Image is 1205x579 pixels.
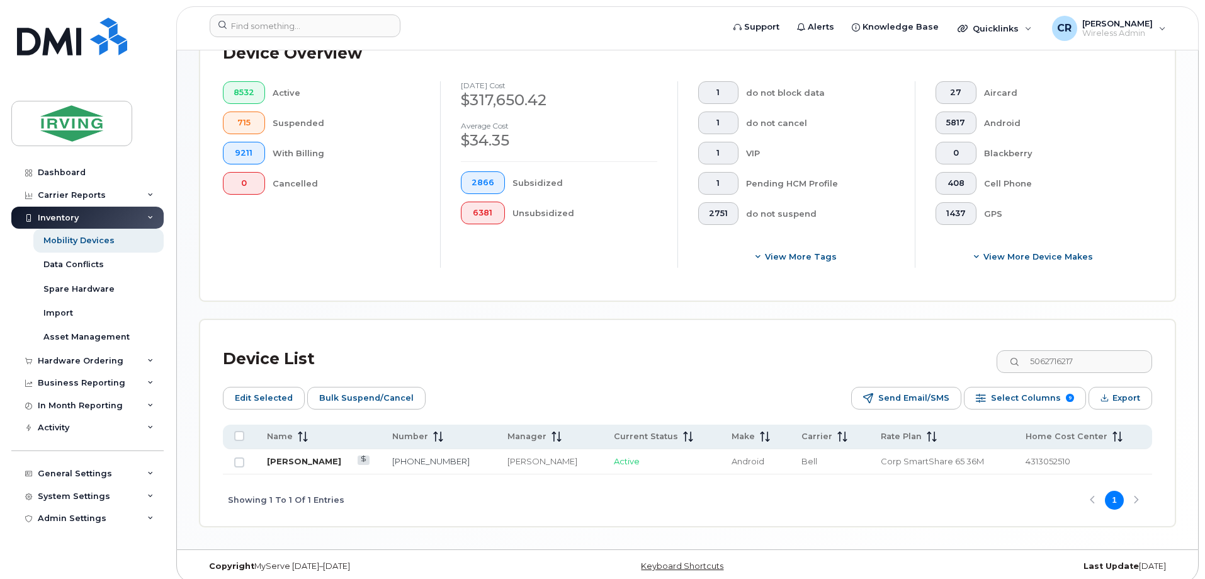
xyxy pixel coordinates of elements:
[512,202,658,224] div: Unsubsidized
[209,561,254,571] strong: Copyright
[307,387,426,410] button: Bulk Suspend/Cancel
[273,172,421,195] div: Cancelled
[273,112,421,134] div: Suspended
[1082,28,1153,38] span: Wireless Admin
[881,456,984,466] span: Corp SmartShare 65 36M
[1043,16,1175,41] div: Crystal Rowe
[228,491,344,510] span: Showing 1 To 1 Of 1 Entries
[698,142,738,164] button: 1
[223,142,265,164] button: 9211
[461,202,505,224] button: 6381
[746,142,895,164] div: VIP
[1083,561,1139,571] strong: Last Update
[698,81,738,104] button: 1
[223,387,305,410] button: Edit Selected
[709,88,728,98] span: 1
[936,142,976,164] button: 0
[234,118,254,128] span: 715
[984,112,1133,134] div: Android
[788,14,843,40] a: Alerts
[223,343,315,375] div: Device List
[732,431,755,442] span: Make
[1066,394,1074,402] span: 9
[746,112,895,134] div: do not cancel
[614,456,640,466] span: Active
[273,142,421,164] div: With Billing
[1105,491,1124,510] button: Page 1
[984,172,1133,195] div: Cell Phone
[223,172,265,195] button: 0
[461,122,657,130] h4: Average cost
[472,178,494,188] span: 2866
[273,81,421,104] div: Active
[234,148,254,158] span: 9211
[808,21,834,33] span: Alerts
[512,171,658,194] div: Subsidized
[210,14,400,37] input: Find something...
[765,251,837,263] span: View more tags
[223,81,265,104] button: 8532
[461,171,505,194] button: 2866
[746,81,895,104] div: do not block data
[997,350,1152,373] input: Search Device List ...
[1112,389,1140,408] span: Export
[949,16,1041,41] div: Quicklinks
[698,202,738,225] button: 2751
[983,251,1093,263] span: View More Device Makes
[507,456,591,467] div: [PERSON_NAME]
[507,431,546,442] span: Manager
[1026,456,1070,466] span: 4313052510
[392,431,428,442] span: Number
[936,245,1132,268] button: View More Device Makes
[641,561,723,571] a: Keyboard Shortcuts
[223,112,265,134] button: 715
[267,456,341,466] a: [PERSON_NAME]
[984,202,1133,225] div: GPS
[850,561,1175,571] div: [DATE]
[984,81,1133,104] div: Aircard
[267,431,293,442] span: Name
[1057,21,1072,36] span: CR
[991,389,1061,408] span: Select Columns
[709,118,728,128] span: 1
[392,456,470,466] a: [PHONE_NUMBER]
[614,431,678,442] span: Current Status
[863,21,939,33] span: Knowledge Base
[709,148,728,158] span: 1
[223,37,362,70] div: Device Overview
[801,431,832,442] span: Carrier
[744,21,779,33] span: Support
[878,389,949,408] span: Send Email/SMS
[746,172,895,195] div: Pending HCM Profile
[461,130,657,151] div: $34.35
[851,387,961,410] button: Send Email/SMS
[234,88,254,98] span: 8532
[984,142,1133,164] div: Blackberry
[461,81,657,89] h4: [DATE] cost
[881,431,922,442] span: Rate Plan
[946,209,966,219] span: 1437
[946,148,966,158] span: 0
[973,23,1019,33] span: Quicklinks
[200,561,525,571] div: MyServe [DATE]–[DATE]
[1082,18,1153,28] span: [PERSON_NAME]
[946,118,966,128] span: 5817
[709,178,728,188] span: 1
[698,112,738,134] button: 1
[936,81,976,104] button: 27
[946,88,966,98] span: 27
[461,89,657,111] div: $317,650.42
[746,202,895,225] div: do not suspend
[235,389,293,408] span: Edit Selected
[964,387,1086,410] button: Select Columns 9
[1089,387,1152,410] button: Export
[234,178,254,188] span: 0
[801,456,817,466] span: Bell
[725,14,788,40] a: Support
[946,178,966,188] span: 408
[936,202,976,225] button: 1437
[936,112,976,134] button: 5817
[698,172,738,195] button: 1
[936,172,976,195] button: 408
[843,14,948,40] a: Knowledge Base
